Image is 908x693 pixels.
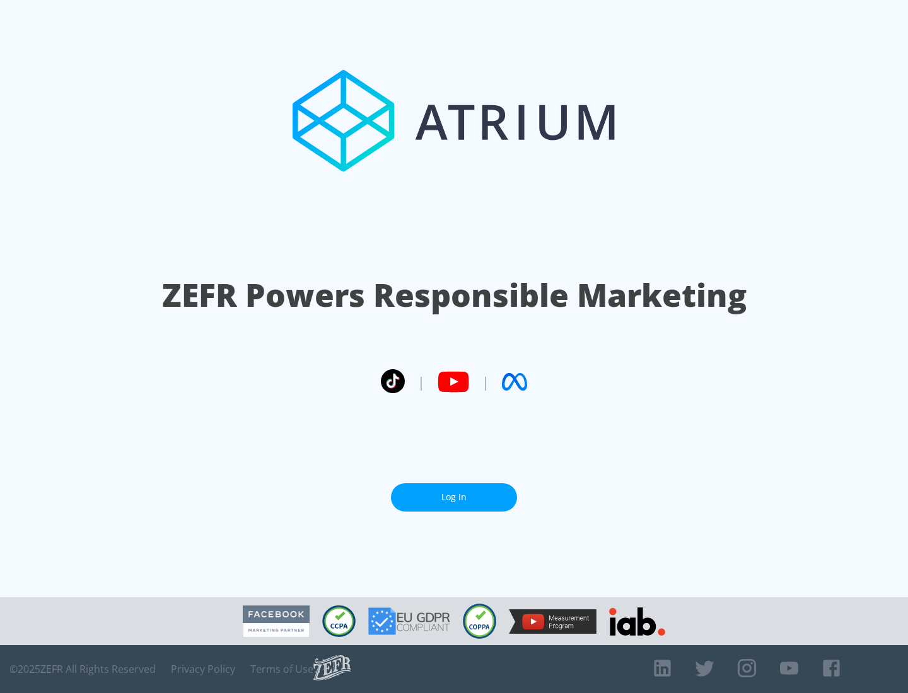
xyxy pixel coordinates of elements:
h1: ZEFR Powers Responsible Marketing [162,273,747,317]
a: Privacy Policy [171,663,235,675]
img: YouTube Measurement Program [509,609,597,634]
img: Facebook Marketing Partner [243,605,310,638]
a: Log In [391,483,517,512]
img: CCPA Compliant [322,605,356,637]
img: GDPR Compliant [368,607,450,635]
span: | [417,372,425,391]
span: | [482,372,489,391]
img: COPPA Compliant [463,604,496,639]
a: Terms of Use [250,663,313,675]
img: IAB [609,607,665,636]
span: © 2025 ZEFR All Rights Reserved [9,663,156,675]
